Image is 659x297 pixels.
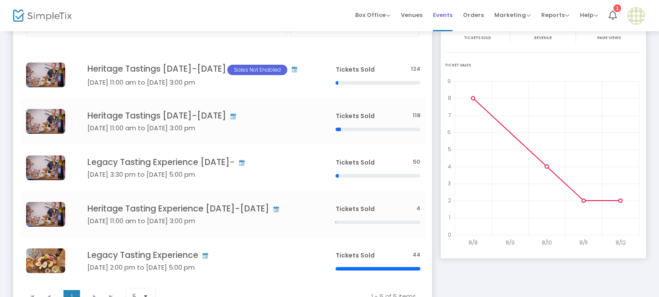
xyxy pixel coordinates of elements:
span: 124 [411,65,420,73]
span: Tickets Sold [336,251,375,260]
h4: Legacy Tasting Experience [DATE]- [87,157,310,167]
h4: Heritage Tasting Experience [DATE]-[DATE] [87,204,310,214]
span: Box Office [355,11,390,19]
div: 1 [613,4,621,12]
span: Help [580,11,598,19]
p: Page Views [577,35,641,41]
span: 4 [416,205,420,213]
p: Tickets sold [446,35,509,41]
text: 8/9 [506,239,515,246]
text: 4 [448,162,451,170]
text: 8 [448,94,451,102]
text: 7 [448,111,451,119]
img: 6382477930761731841.jpg [26,248,65,273]
div: Data table [21,52,426,284]
span: 118 [413,112,420,120]
span: Tickets Sold [336,112,375,120]
img: 638743922443688875638716058368333806ETEpic2.jpg [26,155,65,180]
text: 0 [448,231,451,238]
span: Venues [401,4,423,26]
h5: [DATE] 11:00 am to [DATE] 3:00 pm [87,217,310,225]
span: Tickets Sold [336,158,375,167]
img: 638691074190872367ETEpic2.jpg [26,202,65,227]
text: 9 [447,77,451,85]
span: 50 [413,158,420,166]
text: 8/8 [469,239,478,246]
text: 5 [448,145,451,153]
span: Events [433,4,453,26]
span: Tickets Sold [336,205,375,213]
span: Reports [541,11,569,19]
text: 1 [449,214,450,221]
text: 8/12 [616,239,626,246]
h5: [DATE] 3:30 pm to [DATE] 5:00 pm [87,171,310,178]
div: Ticket Sales [445,63,642,69]
img: 638691069886125647ETEpic2.jpg [26,109,65,134]
text: 8/11 [579,239,587,246]
h5: [DATE] 2:00 pm to [DATE] 5:00 pm [87,264,310,271]
h4: Heritage Tastings [DATE]-[DATE] [87,111,310,121]
h4: Legacy Tasting Experience [87,250,310,260]
p: Revenue [511,35,575,41]
h4: Heritage Tastings [DATE]-[DATE] [87,64,310,75]
h5: [DATE] 11:00 am to [DATE] 3:00 pm [87,124,310,132]
text: 8/10 [542,239,552,246]
img: 638691060296685974ETEpic2.jpg [26,63,65,87]
span: Tickets Sold [336,65,375,74]
h5: [DATE] 11:00 am to [DATE] 3:00 pm [87,79,310,86]
text: 6 [447,129,451,136]
span: Sales Not Enabled [227,65,287,75]
span: 44 [413,251,420,259]
span: Orders [463,4,484,26]
span: Marketing [494,11,531,19]
text: 2 [448,197,451,204]
text: 3 [448,180,451,187]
